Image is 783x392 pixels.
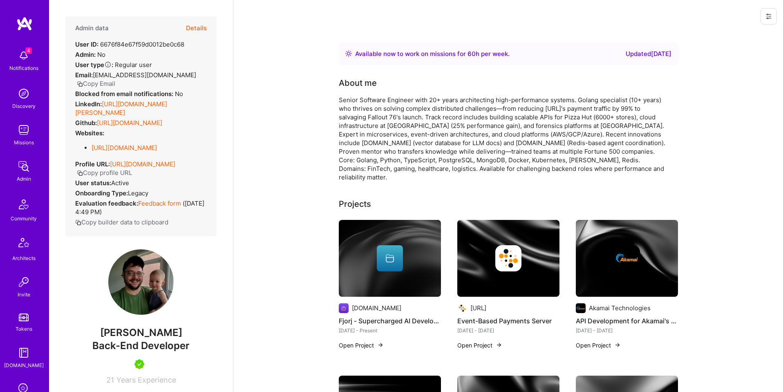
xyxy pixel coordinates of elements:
[77,79,115,88] button: Copy Email
[457,341,502,349] button: Open Project
[75,199,138,207] strong: Evaluation feedback:
[75,40,184,49] div: 6676f84e67f59d0012be0c68
[457,220,559,297] img: cover
[75,51,96,58] strong: Admin:
[75,160,110,168] strong: Profile URL:
[339,96,666,181] div: Senior Software Engineer with 20+ years architecting high-performance systems. Golang specialist ...
[77,170,83,176] i: icon Copy
[339,77,377,89] div: About me
[75,50,105,59] div: No
[355,49,510,59] div: Available now to work on missions for h per week .
[14,138,34,147] div: Missions
[16,345,32,361] img: guide book
[11,214,37,223] div: Community
[16,47,32,64] img: bell
[576,341,621,349] button: Open Project
[339,220,441,297] img: cover
[457,316,559,326] h4: Event-Based Payments Server
[352,304,401,312] div: [DOMAIN_NAME]
[457,303,467,313] img: Company logo
[186,16,207,40] button: Details
[75,189,128,197] strong: Onboarding Type:
[92,144,157,152] a: [URL][DOMAIN_NAME]
[75,218,168,226] button: Copy builder data to clipboard
[576,303,586,313] img: Company logo
[576,220,678,297] img: cover
[75,90,175,98] strong: Blocked from email notifications:
[457,326,559,335] div: [DATE] - [DATE]
[75,100,102,108] strong: LinkedIn:
[75,100,167,116] a: [URL][DOMAIN_NAME][PERSON_NAME]
[75,61,113,69] strong: User type :
[614,245,640,271] img: Company logo
[134,359,144,369] img: A.Teamer in Residence
[110,160,175,168] a: [URL][DOMAIN_NAME]
[106,376,114,384] span: 21
[75,129,104,137] strong: Websites:
[339,316,441,326] h4: Fjorj - Supercharged AI Development
[65,327,217,339] span: [PERSON_NAME]
[75,60,152,69] div: Regular user
[496,342,502,348] img: arrow-right
[377,342,384,348] img: arrow-right
[9,64,38,72] div: Notifications
[75,90,183,98] div: No
[75,199,207,216] div: ( [DATE] 4:49 PM )
[17,175,31,183] div: Admin
[16,325,32,333] div: Tokens
[626,49,671,59] div: Updated [DATE]
[75,119,97,127] strong: Github:
[77,81,83,87] i: icon Copy
[75,179,111,187] strong: User status:
[576,316,678,326] h4: API Development for Akamai's global networks
[14,195,34,214] img: Community
[589,304,651,312] div: Akamai Technologies
[16,85,32,102] img: discovery
[104,61,112,68] i: Help
[77,168,132,177] button: Copy profile URL
[128,189,148,197] span: legacy
[75,220,81,226] i: icon Copy
[614,342,621,348] img: arrow-right
[339,326,441,335] div: [DATE] - Present
[92,340,190,352] span: Back-End Developer
[339,303,349,313] img: Company logo
[12,102,36,110] div: Discovery
[4,361,44,370] div: [DOMAIN_NAME]
[470,304,486,312] div: [URL]
[111,179,129,187] span: Active
[339,341,384,349] button: Open Project
[576,326,678,335] div: [DATE] - [DATE]
[97,119,162,127] a: [URL][DOMAIN_NAME]
[19,314,29,321] img: tokens
[16,16,33,31] img: logo
[75,25,109,32] h4: Admin data
[345,50,352,57] img: Availability
[108,249,174,315] img: User Avatar
[14,234,34,254] img: Architects
[93,71,196,79] span: [EMAIL_ADDRESS][DOMAIN_NAME]
[16,158,32,175] img: admin teamwork
[339,198,371,210] div: Projects
[75,71,93,79] strong: Email:
[18,290,30,299] div: Invite
[12,254,36,262] div: Architects
[116,376,176,384] span: Years Experience
[25,47,32,54] span: 4
[495,245,521,271] img: Company logo
[16,122,32,138] img: teamwork
[75,40,98,48] strong: User ID:
[138,199,181,207] a: Feedback form
[468,50,476,58] span: 60
[16,274,32,290] img: Invite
